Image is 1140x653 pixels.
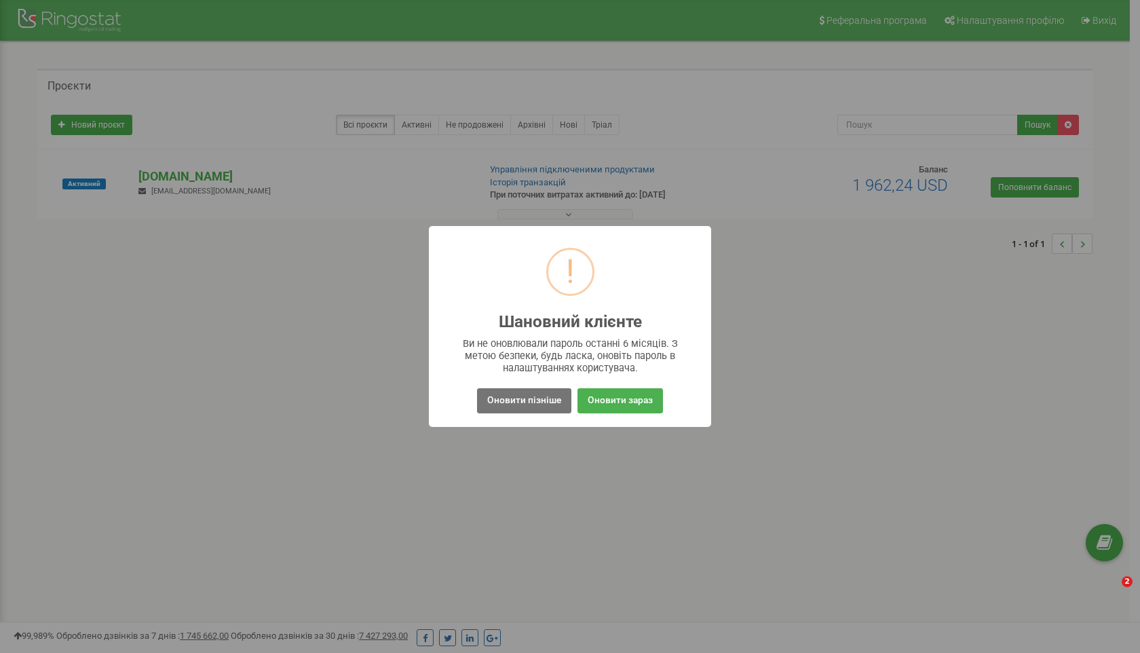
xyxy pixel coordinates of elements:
div: ! [566,250,575,294]
span: 2 [1122,576,1133,587]
h2: Шановний клієнте [499,313,642,331]
button: Оновити зараз [577,388,663,413]
div: Ви не оновлювали пароль останні 6 місяців. З метою безпеки, будь ласка, оновіть пароль в налаштув... [456,337,685,374]
button: Оновити пізніше [477,388,571,413]
iframe: Intercom live chat [1094,576,1126,609]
